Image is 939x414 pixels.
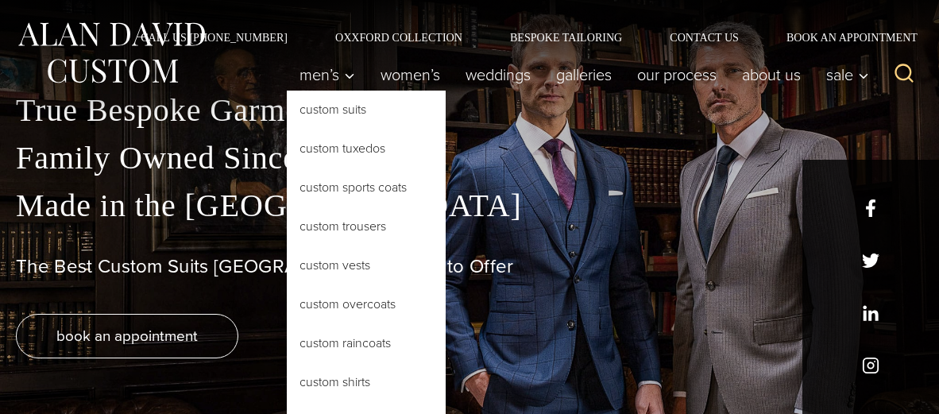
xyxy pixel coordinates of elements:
[287,324,446,362] a: Custom Raincoats
[16,255,923,278] h1: The Best Custom Suits [GEOGRAPHIC_DATA] Has to Offer
[311,32,486,43] a: Oxxford Collection
[287,130,446,168] a: Custom Tuxedos
[287,246,446,284] a: Custom Vests
[117,32,311,43] a: Call Us [PHONE_NUMBER]
[299,67,355,83] span: Men’s
[486,32,646,43] a: Bespoke Tailoring
[624,59,729,91] a: Our Process
[543,59,624,91] a: Galleries
[16,17,207,88] img: Alan David Custom
[16,87,923,230] p: True Bespoke Garments Family Owned Since [DATE] Made in the [GEOGRAPHIC_DATA]
[763,32,923,43] a: Book an Appointment
[287,363,446,401] a: Custom Shirts
[453,59,543,91] a: weddings
[885,56,923,94] button: View Search Form
[287,168,446,207] a: Custom Sports Coats
[16,314,238,358] a: book an appointment
[729,59,813,91] a: About Us
[287,207,446,246] a: Custom Trousers
[287,285,446,323] a: Custom Overcoats
[287,91,446,129] a: Custom Suits
[826,67,869,83] span: Sale
[646,32,763,43] a: Contact Us
[56,324,198,347] span: book an appointment
[368,59,453,91] a: Women’s
[287,59,877,91] nav: Primary Navigation
[117,32,923,43] nav: Secondary Navigation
